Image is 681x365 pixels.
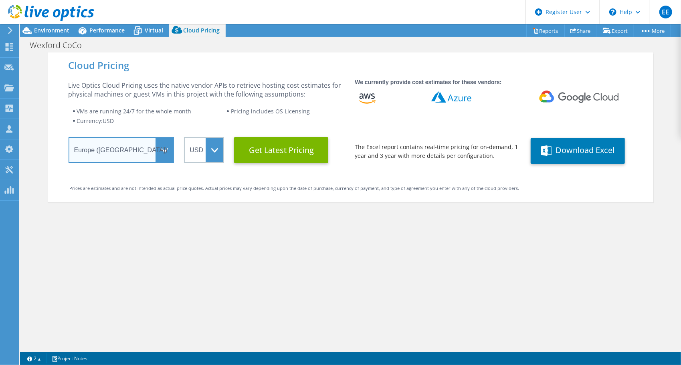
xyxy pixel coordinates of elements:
[234,137,328,163] button: Get Latest Pricing
[34,26,69,34] span: Environment
[526,24,565,37] a: Reports
[22,353,46,363] a: 2
[531,138,625,164] button: Download Excel
[69,61,633,70] div: Cloud Pricing
[89,26,125,34] span: Performance
[634,24,671,37] a: More
[69,81,345,99] div: Live Optics Cloud Pricing uses the native vendor APIs to retrieve hosting cost estimates for phys...
[145,26,163,34] span: Virtual
[26,41,94,50] h1: Wexford CoCo
[597,24,634,37] a: Export
[183,26,220,34] span: Cloud Pricing
[77,107,192,115] span: VMs are running 24/7 for the whole month
[231,107,310,115] span: Pricing includes OS Licensing
[355,79,501,85] strong: We currently provide cost estimates for these vendors:
[355,143,521,160] div: The Excel report contains real-time pricing for on-demand, 1 year and 3 year with more details pe...
[564,24,597,37] a: Share
[609,8,616,16] svg: \n
[70,184,632,193] div: Prices are estimates and are not intended as actual price quotes. Actual prices may vary dependin...
[77,117,114,125] span: Currency: USD
[659,6,672,18] span: EE
[46,353,93,363] a: Project Notes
